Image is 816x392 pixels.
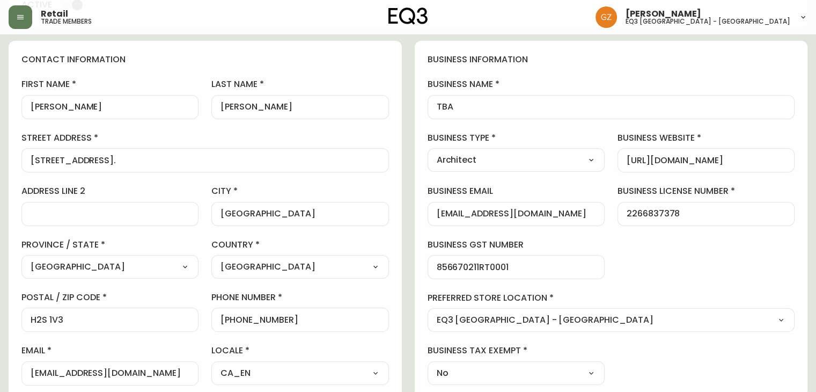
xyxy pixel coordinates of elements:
label: city [211,185,388,197]
label: email [21,345,199,357]
span: [PERSON_NAME] [626,10,701,18]
h4: business information [428,54,795,66]
label: province / state [21,239,199,251]
label: country [211,239,388,251]
img: logo [388,8,428,25]
span: Retail [41,10,68,18]
label: business gst number [428,239,605,251]
label: phone number [211,292,388,303]
label: business email [428,185,605,197]
label: business website [617,132,795,144]
label: street address [21,132,389,144]
label: preferred store location [428,292,795,304]
label: postal / zip code [21,292,199,303]
label: last name [211,78,388,90]
label: business license number [617,185,795,197]
label: locale [211,345,388,357]
label: business type [428,132,605,144]
h5: trade members [41,18,92,25]
label: address line 2 [21,185,199,197]
img: 78875dbee59462ec7ba26e296000f7de [596,6,617,28]
label: first name [21,78,199,90]
h5: eq3 [GEOGRAPHIC_DATA] - [GEOGRAPHIC_DATA] [626,18,790,25]
h4: contact information [21,54,389,66]
label: business name [428,78,795,90]
input: https://www.designshop.com [627,155,785,165]
label: business tax exempt [428,345,605,357]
